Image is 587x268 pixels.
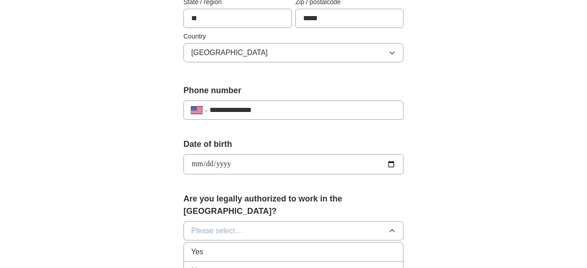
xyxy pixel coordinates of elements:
span: Please select... [191,225,241,236]
label: Country [183,32,404,41]
span: Yes [191,246,203,257]
label: Date of birth [183,138,404,151]
label: Are you legally authorized to work in the [GEOGRAPHIC_DATA]? [183,193,404,218]
button: Please select... [183,221,404,240]
span: [GEOGRAPHIC_DATA] [191,47,268,58]
button: [GEOGRAPHIC_DATA] [183,43,404,62]
label: Phone number [183,84,404,97]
